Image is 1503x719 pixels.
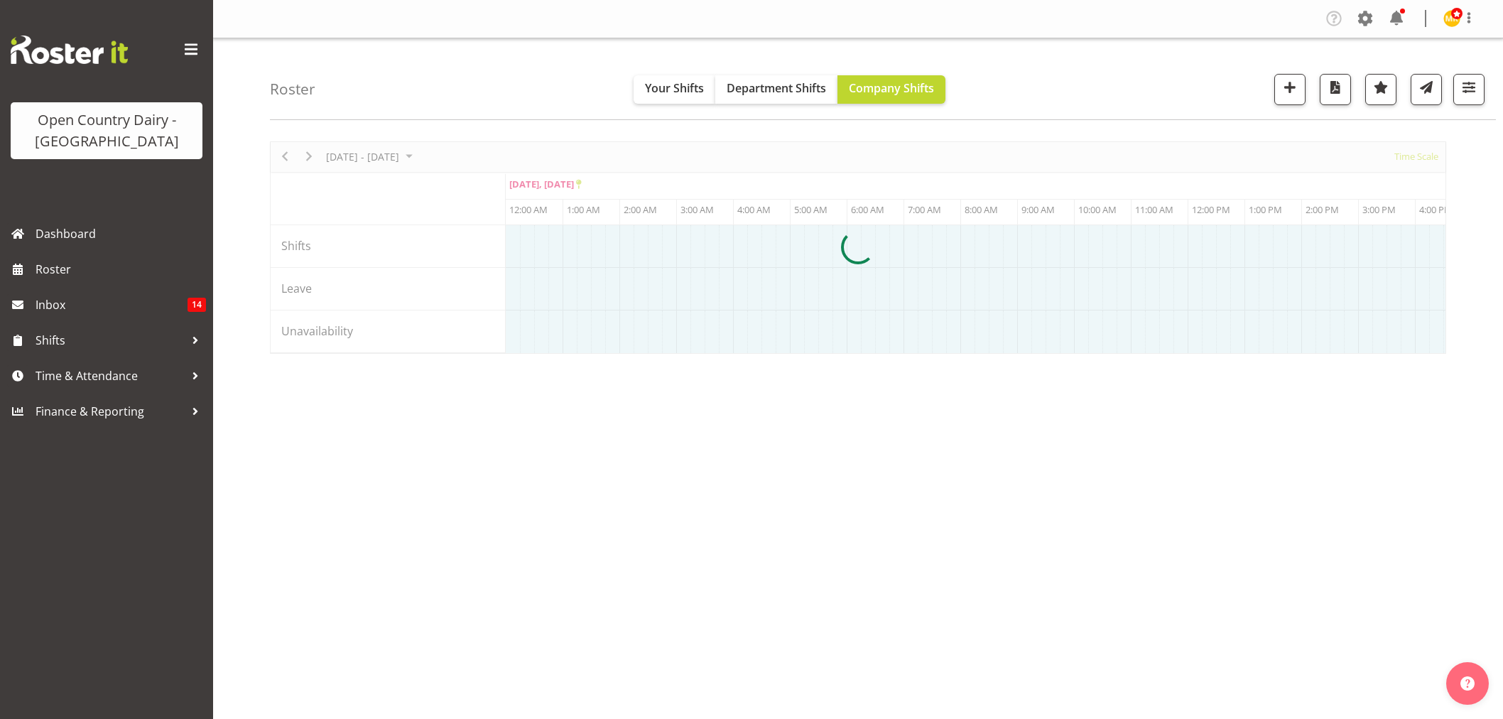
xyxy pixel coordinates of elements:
[715,75,837,104] button: Department Shifts
[36,365,185,386] span: Time & Attendance
[36,294,188,315] span: Inbox
[36,259,206,280] span: Roster
[849,80,934,96] span: Company Shifts
[1274,74,1306,105] button: Add a new shift
[1320,74,1351,105] button: Download a PDF of the roster according to the set date range.
[837,75,945,104] button: Company Shifts
[727,80,826,96] span: Department Shifts
[188,298,206,312] span: 14
[645,80,704,96] span: Your Shifts
[1453,74,1485,105] button: Filter Shifts
[1443,10,1460,27] img: milk-reception-awarua7542.jpg
[36,401,185,422] span: Finance & Reporting
[270,81,315,97] h4: Roster
[36,223,206,244] span: Dashboard
[36,330,185,351] span: Shifts
[1411,74,1442,105] button: Send a list of all shifts for the selected filtered period to all rostered employees.
[1365,74,1396,105] button: Highlight an important date within the roster.
[11,36,128,64] img: Rosterit website logo
[25,109,188,152] div: Open Country Dairy - [GEOGRAPHIC_DATA]
[634,75,715,104] button: Your Shifts
[1460,676,1475,691] img: help-xxl-2.png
